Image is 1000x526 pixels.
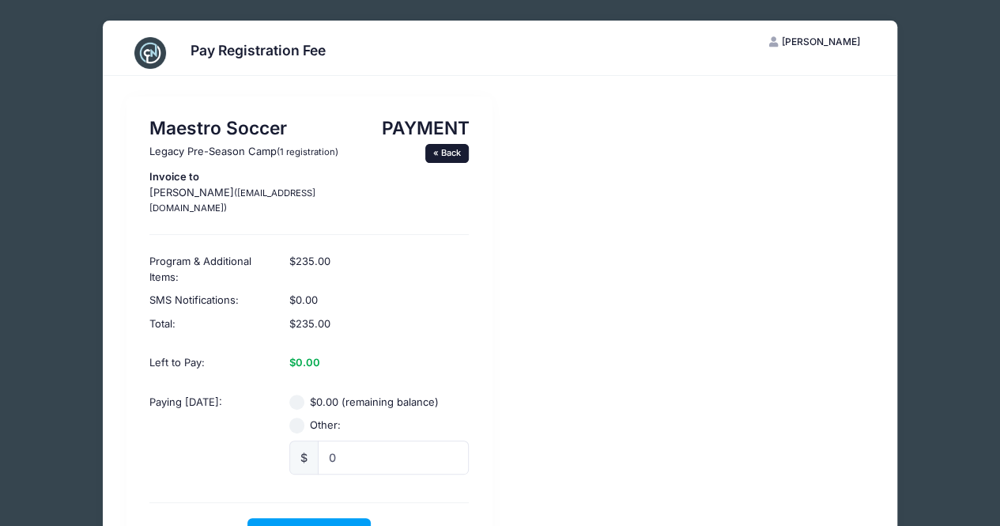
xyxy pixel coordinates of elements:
[281,242,477,289] div: $235.00
[310,418,341,433] label: Other:
[289,441,319,475] div: $
[281,289,477,312] div: $0.00
[142,383,281,486] div: Paying [DATE]:
[782,36,860,47] span: [PERSON_NAME]
[149,169,357,216] p: [PERSON_NAME]
[289,356,320,369] strong: $0.00
[281,312,477,344] div: $235.00
[191,42,326,59] h3: Pay Registration Fee
[425,144,470,163] a: « Back
[277,146,338,157] small: (1 registration)
[142,289,281,312] div: SMS Notifications:
[134,37,166,69] img: CampNetwork
[142,242,281,289] div: Program & Additional Items:
[149,144,357,160] p: Legacy Pre-Season Camp
[149,170,199,183] strong: Invoice to
[373,117,470,138] h1: PAYMENT
[310,395,439,411] label: $0.00 (remaining balance)
[142,312,281,344] div: Total:
[149,117,287,138] b: Maestro Soccer
[142,343,281,383] div: Left to Pay:
[756,28,874,55] button: [PERSON_NAME]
